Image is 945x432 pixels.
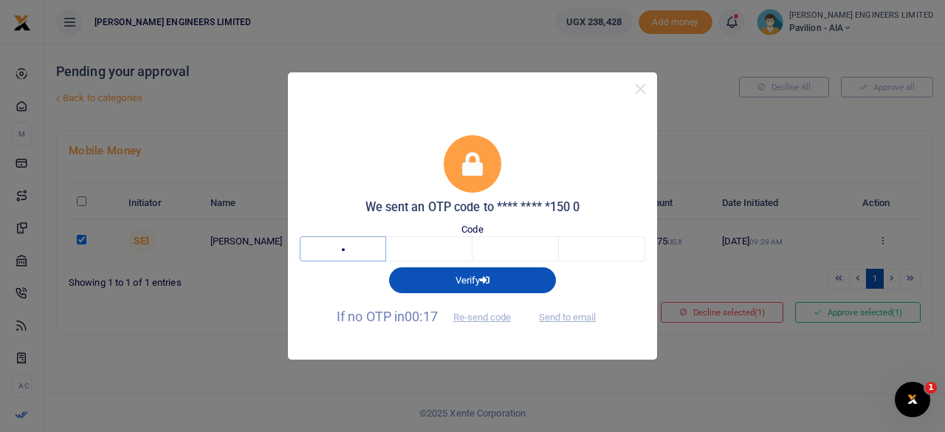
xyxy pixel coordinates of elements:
[337,309,523,324] span: If no OTP in
[925,382,937,394] span: 1
[405,309,438,324] span: 00:17
[461,222,483,237] label: Code
[389,267,556,292] button: Verify
[630,78,651,100] button: Close
[895,382,930,417] iframe: Intercom live chat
